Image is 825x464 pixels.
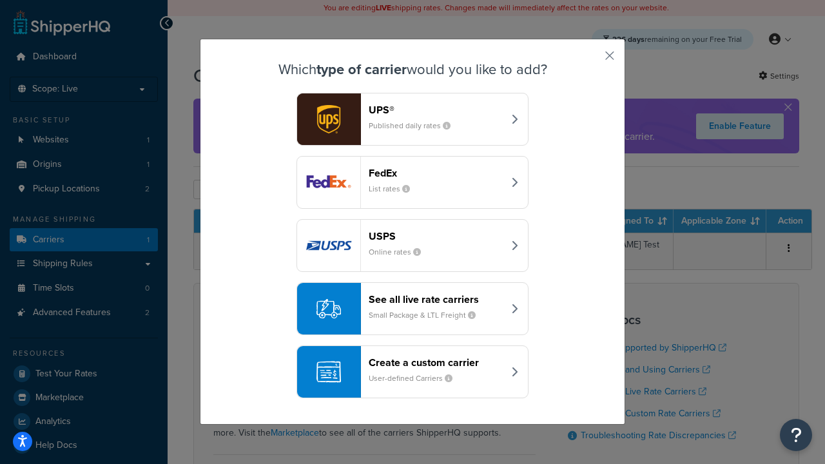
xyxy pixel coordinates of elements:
small: User-defined Carriers [369,372,463,384]
header: Create a custom carrier [369,356,503,369]
small: List rates [369,183,420,195]
small: Published daily rates [369,120,461,131]
header: See all live rate carriers [369,293,503,305]
button: Open Resource Center [780,419,812,451]
img: ups logo [297,93,360,145]
header: FedEx [369,167,503,179]
small: Online rates [369,246,431,258]
img: fedEx logo [297,157,360,208]
button: usps logoUSPSOnline rates [296,219,529,272]
img: icon-carrier-custom-c93b8a24.svg [316,360,341,384]
h3: Which would you like to add? [233,62,592,77]
img: usps logo [297,220,360,271]
header: USPS [369,230,503,242]
header: UPS® [369,104,503,116]
button: Create a custom carrierUser-defined Carriers [296,345,529,398]
img: icon-carrier-liverate-becf4550.svg [316,296,341,321]
button: fedEx logoFedExList rates [296,156,529,209]
small: Small Package & LTL Freight [369,309,486,321]
button: See all live rate carriersSmall Package & LTL Freight [296,282,529,335]
strong: type of carrier [316,59,407,80]
button: ups logoUPS®Published daily rates [296,93,529,146]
